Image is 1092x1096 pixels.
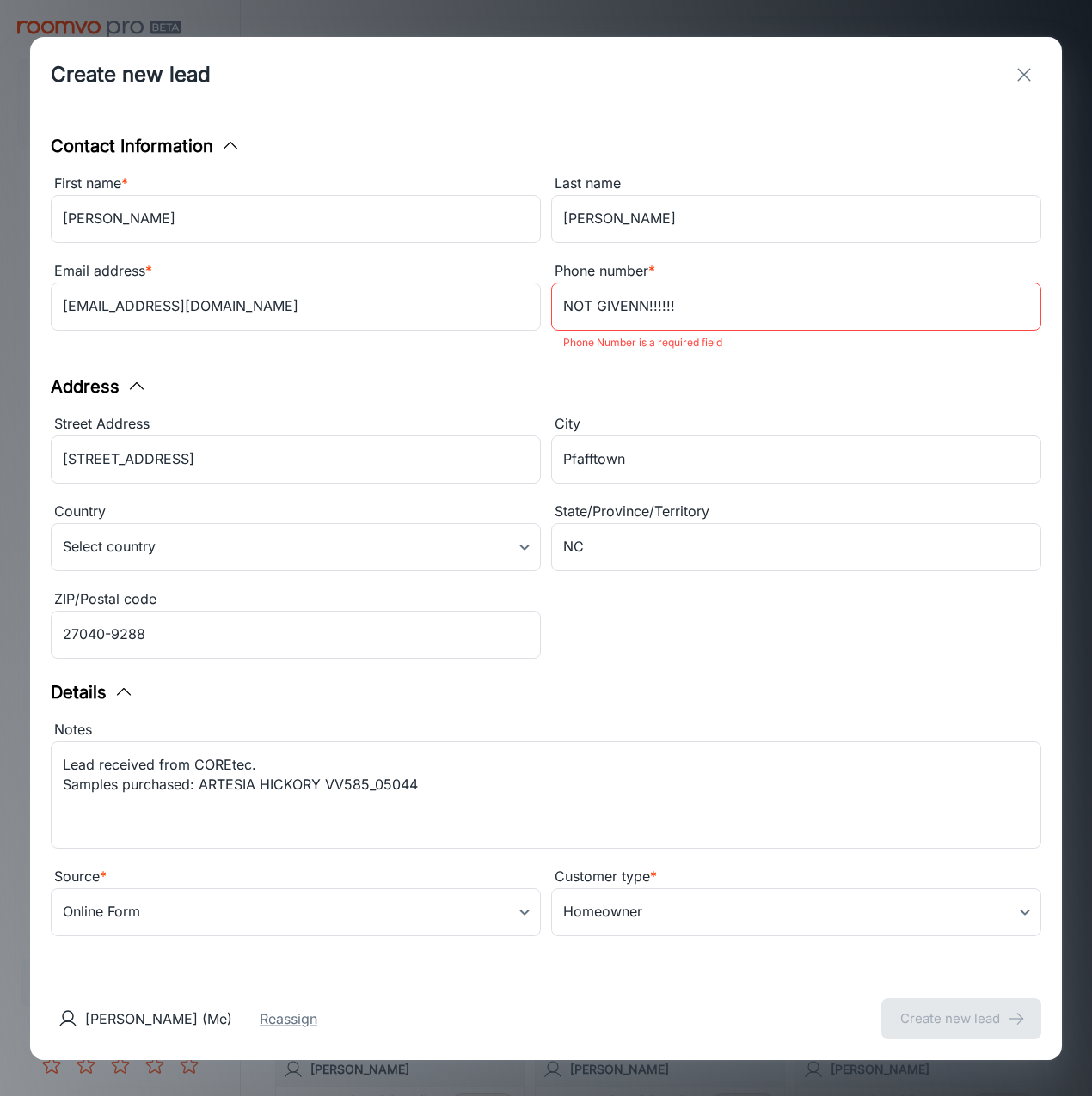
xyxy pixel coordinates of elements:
[51,523,541,571] div: Select country
[51,435,541,484] input: 2412 Northwest Passage
[551,888,1041,936] div: Homeowner
[551,866,1041,888] div: Customer type
[85,1008,232,1029] p: [PERSON_NAME] (Me)
[51,588,541,611] div: ZIP/Postal code
[51,133,241,159] button: Contact Information
[51,195,541,243] input: John
[51,260,541,283] div: Email address
[551,260,1041,283] div: Phone number
[51,679,134,705] button: Details
[51,719,1041,741] div: Notes
[51,611,541,659] input: J1U 3L7
[563,332,1029,353] p: Phone Number is a required field
[551,283,1041,331] input: +1 439-123-4567
[51,413,541,435] div: Street Address
[551,435,1041,484] input: Whitehorse
[51,888,541,936] div: Online Form
[63,755,1029,834] textarea: Lead received from COREtec. Samples purchased: ARTESIA HICKORY VV585_05044
[51,501,541,523] div: Country
[551,173,1041,195] div: Last name
[51,59,211,90] h1: Create new lead
[1007,58,1041,92] button: exit
[551,501,1041,523] div: State/Province/Territory
[51,866,541,888] div: Source
[51,283,541,331] input: myname@example.com
[551,413,1041,435] div: City
[260,1008,317,1029] button: Reassign
[551,195,1041,243] input: Doe
[551,523,1041,571] input: YU
[51,374,147,399] button: Address
[51,173,541,195] div: First name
